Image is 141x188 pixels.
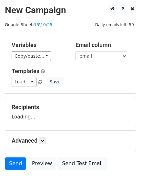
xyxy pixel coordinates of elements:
[76,42,130,49] h5: Email column
[5,157,26,170] a: Send
[34,22,52,27] a: 15\10\25
[12,104,129,111] h5: Recipients
[5,5,136,16] h2: New Campaign
[5,22,52,27] small: Google Sheet:
[12,77,36,87] a: Load...
[12,137,129,144] h5: Advanced
[93,21,136,28] span: Daily emails left: 50
[12,51,51,61] a: Copy/paste...
[28,157,56,170] a: Preview
[12,68,39,74] a: Templates
[46,77,63,87] button: Save
[12,104,129,120] div: Loading...
[93,22,136,27] a: Daily emails left: 50
[12,42,66,49] h5: Variables
[58,157,107,170] a: Send Test Email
